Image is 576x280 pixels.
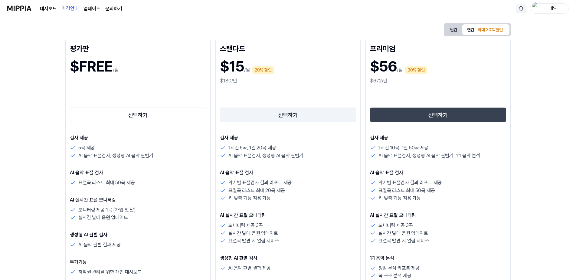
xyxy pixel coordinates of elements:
p: 모니터링 제공 3곡 [228,222,263,229]
div: $672/년 [370,77,506,85]
p: 1:1 음악 분석 [370,255,506,262]
p: AI 음악 표절 검사 [220,169,356,176]
p: 악기별 표절검사 결과 리포트 제공 [228,179,292,187]
button: 선택하기 [70,108,206,122]
p: AI 음악 표절 검사 [70,169,206,176]
p: 정밀 분석 리포트 제공 [378,264,420,272]
p: AI 음악 표절 검사 [370,169,506,176]
button: 연간 [462,24,509,35]
p: AI 음악 표절검사, 생성형 AI 음악 판별기, 1:1 음악 분석 [378,152,480,160]
button: 선택하기 [370,108,506,122]
p: /월 [113,66,119,74]
p: 부가기능 [70,258,206,266]
p: 검사 제공 [370,134,506,142]
p: 표절곡 리스트 최대 50곡 제공 [78,179,135,187]
a: 선택하기 [370,106,506,123]
div: 20% 할인 [252,66,274,74]
p: 표절곡 발견 시 알림 서비스 [378,237,429,245]
button: 선택하기 [220,108,356,122]
p: 표절곡 발견 시 알림 서비스 [228,237,279,245]
p: 실시간 발매 음원 업데이트 [228,229,278,237]
p: 모니터링 제공 1곡 (가입 첫 달) [78,206,136,214]
p: AI 음악 표절검사, 생성형 AI 음악 판별기 [78,152,153,160]
p: AI 음악 판별 결과 제공 [78,241,121,249]
p: 표절곡 리스트 최대 50곡 제공 [378,187,435,195]
h1: $FREE [70,55,113,77]
p: AI 실시간 표절 모니터링 [370,212,506,219]
div: 프리미엄 [370,43,506,53]
p: 생성형 AI 판별 검사 [220,255,356,262]
a: 가격안내 [62,0,79,17]
div: 30% 할인 [405,66,427,74]
div: 최대 30% 할인 [476,25,505,35]
p: 악기별 표절검사 결과 리포트 제공 [378,179,442,187]
img: profile [532,2,539,15]
p: 생성형 AI 판별 검사 [70,231,206,238]
p: AI 실시간 표절 모니터링 [220,212,356,219]
p: 키 맞춤 기능 적용 가능 [378,194,421,202]
div: $180/년 [220,77,356,85]
button: profile네님 [530,3,569,14]
p: 1시간 10곡, 1일 50곡 제공 [378,144,428,152]
p: 실시간 발매 음원 업데이트 [378,229,428,237]
a: 선택하기 [220,106,356,123]
p: /월 [244,66,250,74]
button: 월간 [445,24,462,35]
a: 대시보드 [40,5,57,12]
p: 검사 제공 [220,134,356,142]
p: 모니터링 제공 3곡 [378,222,413,229]
p: AI 음악 판별 결과 제공 [228,264,271,272]
p: AI 실시간 표절 모니터링 [70,196,206,204]
p: 실시간 발매 음원 업데이트 [78,214,128,222]
p: 1시간 5곡, 1일 20곡 제공 [228,144,276,152]
p: 표절곡 리스트 최대 20곡 제공 [228,187,285,195]
div: 스탠다드 [220,43,356,53]
div: 네님 [541,5,565,12]
p: /월 [397,66,403,74]
div: 평가판 [70,43,206,53]
p: 5곡 제공 [78,144,95,152]
p: 저작권 관리를 위한 개인 대시보드 [78,268,142,276]
h1: $56 [370,55,397,77]
img: 알림 [517,5,525,12]
p: 키 맞춤 기능 적용 가능 [228,194,271,202]
h1: $15 [220,55,244,77]
p: AI 음악 표절검사, 생성형 AI 음악 판별기 [228,152,303,160]
a: 문의하기 [105,5,122,12]
p: 검사 제공 [70,134,206,142]
p: 곡 구조 분석 제공 [378,272,411,280]
a: 선택하기 [70,106,206,123]
a: 업데이트 [83,5,100,12]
